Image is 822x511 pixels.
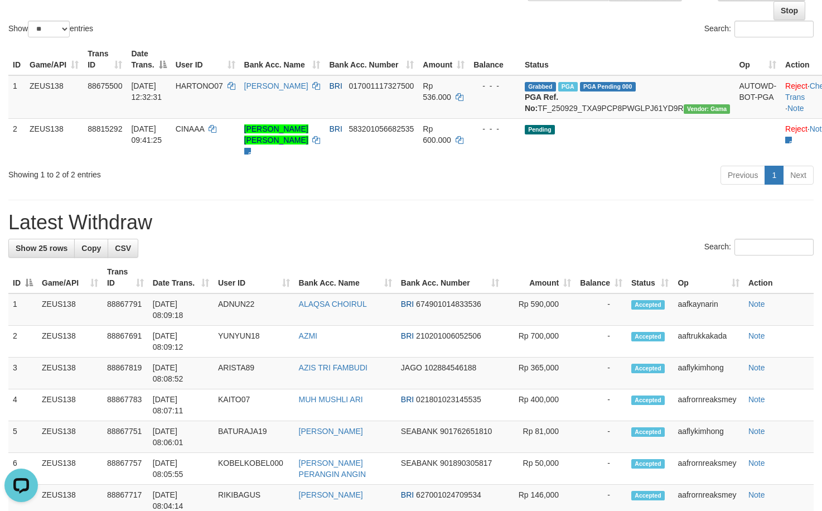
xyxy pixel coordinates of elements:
[240,44,325,75] th: Bank Acc. Name: activate to sort column ascending
[473,123,516,134] div: - - -
[8,118,25,161] td: 2
[131,81,162,102] span: [DATE] 12:32:31
[148,358,214,389] td: [DATE] 08:08:52
[8,21,93,37] label: Show entries
[504,326,576,358] td: Rp 700,000
[299,331,317,340] a: AZMI
[8,421,37,453] td: 5
[744,262,814,293] th: Action
[734,75,781,119] td: AUTOWD-BOT-PGA
[81,244,101,253] span: Copy
[558,82,578,91] span: Marked by aaftrukkakada
[576,262,627,293] th: Balance: activate to sort column ascending
[176,124,204,133] span: CINAAA
[401,427,438,436] span: SEABANK
[631,427,665,437] span: Accepted
[423,81,451,102] span: Rp 536.000
[214,421,294,453] td: BATURAJA19
[397,262,504,293] th: Bank Acc. Number: activate to sort column ascending
[785,124,808,133] a: Reject
[504,262,576,293] th: Amount: activate to sort column ascending
[148,421,214,453] td: [DATE] 08:06:01
[299,459,366,479] a: [PERSON_NAME] PERANGIN ANGIN
[631,332,665,341] span: Accepted
[37,421,103,453] td: ZEUS138
[37,326,103,358] td: ZEUS138
[673,262,744,293] th: Op: activate to sort column ascending
[294,262,397,293] th: Bank Acc. Name: activate to sort column ascending
[631,300,665,310] span: Accepted
[576,358,627,389] td: -
[401,363,422,372] span: JAGO
[83,44,127,75] th: Trans ID: activate to sort column ascending
[8,453,37,485] td: 6
[299,490,363,499] a: [PERSON_NAME]
[576,421,627,453] td: -
[504,421,576,453] td: Rp 81,000
[684,104,731,114] span: Vendor URL: https://trx31.1velocity.biz
[576,389,627,421] td: -
[349,81,414,90] span: Copy 017001117327500 to clipboard
[8,326,37,358] td: 2
[627,262,673,293] th: Status: activate to sort column ascending
[37,358,103,389] td: ZEUS138
[504,293,576,326] td: Rp 590,000
[103,389,148,421] td: 88867783
[748,395,765,404] a: Note
[214,326,294,358] td: YUNYUN18
[401,459,438,467] span: SEABANK
[525,93,558,113] b: PGA Ref. No:
[440,427,492,436] span: Copy 901762651810 to clipboard
[673,358,744,389] td: aaflykimhong
[329,81,342,90] span: BRI
[299,300,367,308] a: ALAQSA CHOIRUL
[525,82,556,91] span: Grabbed
[74,239,108,258] a: Copy
[401,490,414,499] span: BRI
[418,44,469,75] th: Amount: activate to sort column ascending
[504,389,576,421] td: Rp 400,000
[673,293,744,326] td: aafkaynarin
[88,81,122,90] span: 88675500
[424,363,476,372] span: Copy 102884546188 to clipboard
[416,300,481,308] span: Copy 674901014833536 to clipboard
[148,326,214,358] td: [DATE] 08:09:12
[520,44,735,75] th: Status
[748,490,765,499] a: Note
[329,124,342,133] span: BRI
[401,395,414,404] span: BRI
[576,453,627,485] td: -
[631,459,665,469] span: Accepted
[748,300,765,308] a: Note
[416,490,481,499] span: Copy 627001024709534 to clipboard
[131,124,162,144] span: [DATE] 09:41:25
[423,124,451,144] span: Rp 600.000
[401,331,414,340] span: BRI
[504,453,576,485] td: Rp 50,000
[734,44,781,75] th: Op: activate to sort column ascending
[299,395,363,404] a: MUH MUSHLI ARI
[103,421,148,453] td: 88867751
[631,491,665,500] span: Accepted
[115,244,131,253] span: CSV
[103,358,148,389] td: 88867819
[244,124,308,144] a: [PERSON_NAME] [PERSON_NAME]
[416,331,481,340] span: Copy 210201006052506 to clipboard
[325,44,418,75] th: Bank Acc. Number: activate to sort column ascending
[37,453,103,485] td: ZEUS138
[349,124,414,133] span: Copy 583201056682535 to clipboard
[473,80,516,91] div: - - -
[148,389,214,421] td: [DATE] 08:07:11
[103,453,148,485] td: 88867757
[673,453,744,485] td: aafrornreaksmey
[176,81,223,90] span: HARTONO07
[8,389,37,421] td: 4
[148,453,214,485] td: [DATE] 08:05:55
[148,293,214,326] td: [DATE] 08:09:18
[127,44,171,75] th: Date Trans.: activate to sort column descending
[244,81,308,90] a: [PERSON_NAME]
[8,75,25,119] td: 1
[520,75,735,119] td: TF_250929_TXA9PCP8PWGLPJ61YD9R
[748,427,765,436] a: Note
[787,104,804,113] a: Note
